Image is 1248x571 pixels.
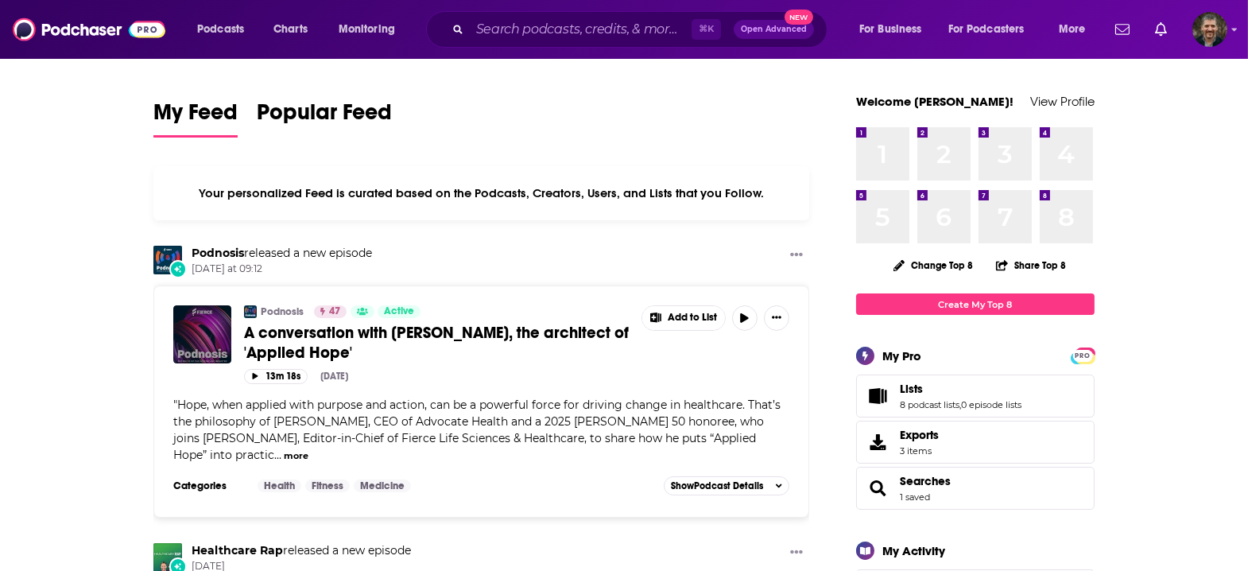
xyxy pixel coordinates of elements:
span: ... [274,448,281,462]
img: A conversation with Eugene Woods, the architect of 'Applied Hope' [173,305,231,363]
span: Active [384,304,414,320]
a: Lists [862,385,893,407]
button: open menu [848,17,942,42]
div: Your personalized Feed is curated based on the Podcasts, Creators, Users, and Lists that you Follow. [153,166,809,220]
h3: released a new episode [192,543,411,558]
div: My Pro [882,348,921,363]
a: A conversation with [PERSON_NAME], the architect of 'Applied Hope' [244,323,630,363]
button: ShowPodcast Details [664,476,789,495]
a: Podnosis [192,246,244,260]
a: Fitness [305,480,350,492]
span: For Podcasters [948,18,1025,41]
span: PRO [1073,350,1092,362]
span: 47 [329,304,340,320]
div: Search podcasts, credits, & more... [441,11,843,48]
button: Open AdvancedNew [734,20,814,39]
span: Open Advanced [741,25,807,33]
span: New [785,10,813,25]
span: Hope, when applied with purpose and action, can be a powerful force for driving change in healthc... [173,398,781,462]
h3: released a new episode [192,246,372,261]
a: 0 episode lists [961,399,1021,410]
img: Podchaser - Follow, Share and Rate Podcasts [13,14,165,45]
a: Active [378,305,421,318]
span: My Feed [153,99,238,135]
span: , [959,399,961,410]
a: Health [258,480,301,492]
img: Podnosis [153,246,182,274]
a: Exports [856,421,1095,464]
span: Lists [900,382,923,396]
span: Charts [273,18,308,41]
span: Searches [856,467,1095,510]
a: View Profile [1030,94,1095,109]
div: [DATE] [320,371,348,382]
button: Show profile menu [1192,12,1227,47]
span: 3 items [900,445,939,456]
a: Show notifications dropdown [1149,16,1173,43]
button: open menu [1048,17,1106,42]
img: Podnosis [244,305,257,318]
button: open menu [328,17,416,42]
span: Exports [900,428,939,442]
span: More [1059,18,1086,41]
button: more [284,449,308,463]
button: open menu [938,17,1048,42]
a: Create My Top 8 [856,293,1095,315]
span: A conversation with [PERSON_NAME], the architect of 'Applied Hope' [244,323,629,363]
button: open menu [186,17,265,42]
a: Medicine [354,480,411,492]
h3: Categories [173,480,245,492]
a: 1 saved [900,491,930,503]
span: Monitoring [339,18,395,41]
a: Searches [862,477,893,499]
span: " [173,398,781,462]
a: 8 podcast lists [900,399,959,410]
span: Lists [856,375,1095,418]
span: Add to List [668,312,717,324]
a: Lists [900,382,1021,396]
input: Search podcasts, credits, & more... [470,17,692,42]
a: Popular Feed [257,99,392,138]
span: Popular Feed [257,99,392,135]
span: Logged in as vincegalloro [1192,12,1227,47]
a: Show notifications dropdown [1109,16,1136,43]
div: New Episode [169,260,187,278]
a: 47 [314,305,347,318]
button: Change Top 8 [884,255,983,275]
button: Show More Button [764,305,789,331]
a: Charts [263,17,317,42]
button: Show More Button [784,246,809,266]
span: For Business [859,18,922,41]
a: Healthcare Rap [192,543,283,557]
span: ⌘ K [692,19,721,40]
a: My Feed [153,99,238,138]
img: User Profile [1192,12,1227,47]
button: Show More Button [642,306,725,330]
span: Exports [862,431,893,453]
button: Share Top 8 [995,250,1067,281]
a: PRO [1073,349,1092,361]
span: Podcasts [197,18,244,41]
button: Show More Button [784,543,809,563]
a: Welcome [PERSON_NAME]! [856,94,1014,109]
a: Podnosis [261,305,304,318]
span: [DATE] at 09:12 [192,262,372,276]
button: 13m 18s [244,369,308,384]
div: My Activity [882,543,945,558]
span: Show Podcast Details [671,480,763,491]
a: Searches [900,474,951,488]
